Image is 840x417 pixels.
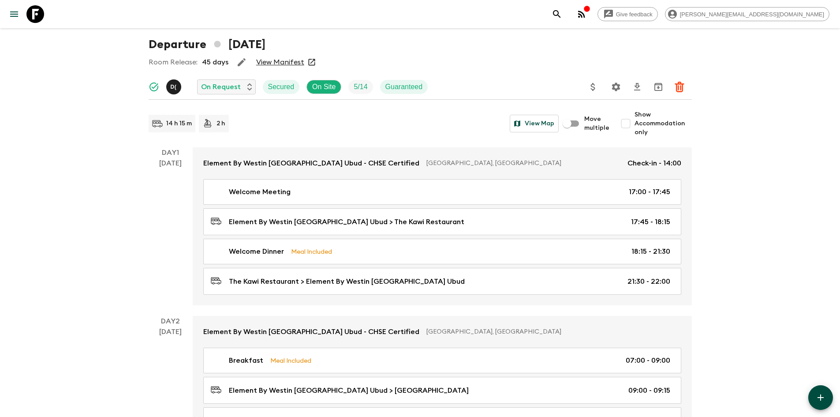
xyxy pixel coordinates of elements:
[584,115,610,132] span: Move multiple
[203,208,681,235] a: Element By Westin [GEOGRAPHIC_DATA] Ubud > The Kawi Restaurant17:45 - 18:15
[548,5,566,23] button: search adventures
[229,355,263,366] p: Breakfast
[201,82,241,92] p: On Request
[166,79,183,94] button: D(
[270,356,311,365] p: Meal Included
[312,82,336,92] p: On Site
[426,159,620,168] p: [GEOGRAPHIC_DATA], [GEOGRAPHIC_DATA]
[203,268,681,295] a: The Kawi Restaurant > Element By Westin [GEOGRAPHIC_DATA] Ubud21:30 - 22:00
[203,179,681,205] a: Welcome Meeting17:00 - 17:45
[268,82,295,92] p: Secured
[607,78,625,96] button: Settings
[291,247,332,256] p: Meal Included
[671,78,688,96] button: Delete
[348,80,373,94] div: Trip Fill
[202,57,228,68] p: 45 days
[611,11,657,18] span: Give feedback
[597,7,658,21] a: Give feedback
[5,5,23,23] button: menu
[171,83,177,90] p: D (
[203,158,419,169] p: Element By Westin [GEOGRAPHIC_DATA] Ubud - CHSE Certified
[149,82,159,92] svg: Synced Successfully
[628,385,670,396] p: 09:00 - 09:15
[149,57,198,68] p: Room Release:
[193,147,692,179] a: Element By Westin [GEOGRAPHIC_DATA] Ubud - CHSE Certified[GEOGRAPHIC_DATA], [GEOGRAPHIC_DATA]Chec...
[631,246,670,257] p: 18:15 - 21:30
[229,187,291,197] p: Welcome Meeting
[203,239,681,264] a: Welcome DinnerMeal Included18:15 - 21:30
[149,36,265,53] h1: Departure [DATE]
[426,327,674,336] p: [GEOGRAPHIC_DATA], [GEOGRAPHIC_DATA]
[203,377,681,404] a: Element By Westin [GEOGRAPHIC_DATA] Ubud > [GEOGRAPHIC_DATA]09:00 - 09:15
[217,119,225,128] p: 2 h
[510,115,559,132] button: View Map
[675,11,829,18] span: [PERSON_NAME][EMAIL_ADDRESS][DOMAIN_NAME]
[203,348,681,373] a: BreakfastMeal Included07:00 - 09:00
[584,78,602,96] button: Update Price, Early Bird Discount and Costs
[631,217,670,227] p: 17:45 - 18:15
[629,187,670,197] p: 17:00 - 17:45
[627,158,681,169] p: Check-in - 14:00
[385,82,423,92] p: Guaranteed
[256,58,304,67] a: View Manifest
[203,327,419,337] p: Element By Westin [GEOGRAPHIC_DATA] Ubud - CHSE Certified
[166,119,192,128] p: 14 h 15 m
[229,385,469,396] p: Element By Westin [GEOGRAPHIC_DATA] Ubud > [GEOGRAPHIC_DATA]
[229,276,465,287] p: The Kawi Restaurant > Element By Westin [GEOGRAPHIC_DATA] Ubud
[166,82,183,89] span: Dedi (Komang) Wardana
[627,276,670,287] p: 21:30 - 22:00
[193,316,692,348] a: Element By Westin [GEOGRAPHIC_DATA] Ubud - CHSE Certified[GEOGRAPHIC_DATA], [GEOGRAPHIC_DATA]
[665,7,829,21] div: [PERSON_NAME][EMAIL_ADDRESS][DOMAIN_NAME]
[263,80,300,94] div: Secured
[626,355,670,366] p: 07:00 - 09:00
[159,158,182,305] div: [DATE]
[354,82,367,92] p: 5 / 14
[229,217,464,227] p: Element By Westin [GEOGRAPHIC_DATA] Ubud > The Kawi Restaurant
[149,316,193,327] p: Day 2
[628,78,646,96] button: Download CSV
[650,78,667,96] button: Archive (Completed, Cancelled or Unsynced Departures only)
[149,147,193,158] p: Day 1
[635,110,692,137] span: Show Accommodation only
[306,80,341,94] div: On Site
[229,246,284,257] p: Welcome Dinner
